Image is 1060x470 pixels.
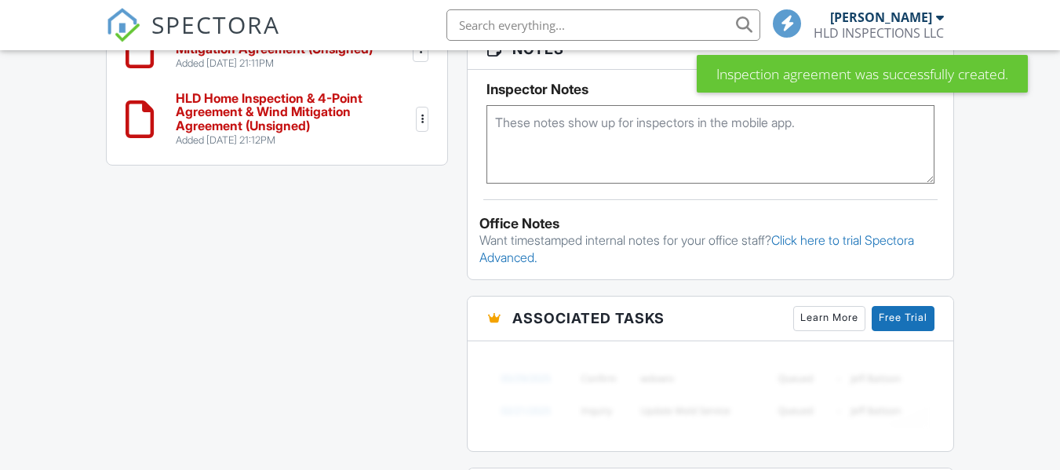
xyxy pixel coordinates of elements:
[830,9,932,25] div: [PERSON_NAME]
[176,57,410,70] div: Added [DATE] 21:11PM
[814,25,944,41] div: HLD INSPECTIONS LLC
[479,232,914,265] a: Click here to trial Spectora Advanced.
[697,55,1028,93] div: Inspection agreement was successfully created.
[446,9,760,41] input: Search everything...
[106,21,280,54] a: SPECTORA
[479,216,941,231] div: Office Notes
[479,231,941,267] p: Want timestamped internal notes for your office staff?
[176,28,410,56] h6: HLD Home Inspection & Wind Mitigation Agreement (Unsigned)
[176,92,413,147] a: HLD Home Inspection & 4-Point Agreement & Wind Mitigation Agreement (Unsigned) Added [DATE] 21:12PM
[106,8,140,42] img: The Best Home Inspection Software - Spectora
[486,82,934,97] h5: Inspector Notes
[872,306,934,331] a: Free Trial
[176,134,413,147] div: Added [DATE] 21:12PM
[512,308,665,329] span: Associated Tasks
[793,306,865,331] a: Learn More
[151,8,280,41] span: SPECTORA
[176,92,413,133] h6: HLD Home Inspection & 4-Point Agreement & Wind Mitigation Agreement (Unsigned)
[486,353,934,435] img: blurred-tasks-251b60f19c3f713f9215ee2a18cbf2105fc2d72fcd585247cf5e9ec0c957c1dd.png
